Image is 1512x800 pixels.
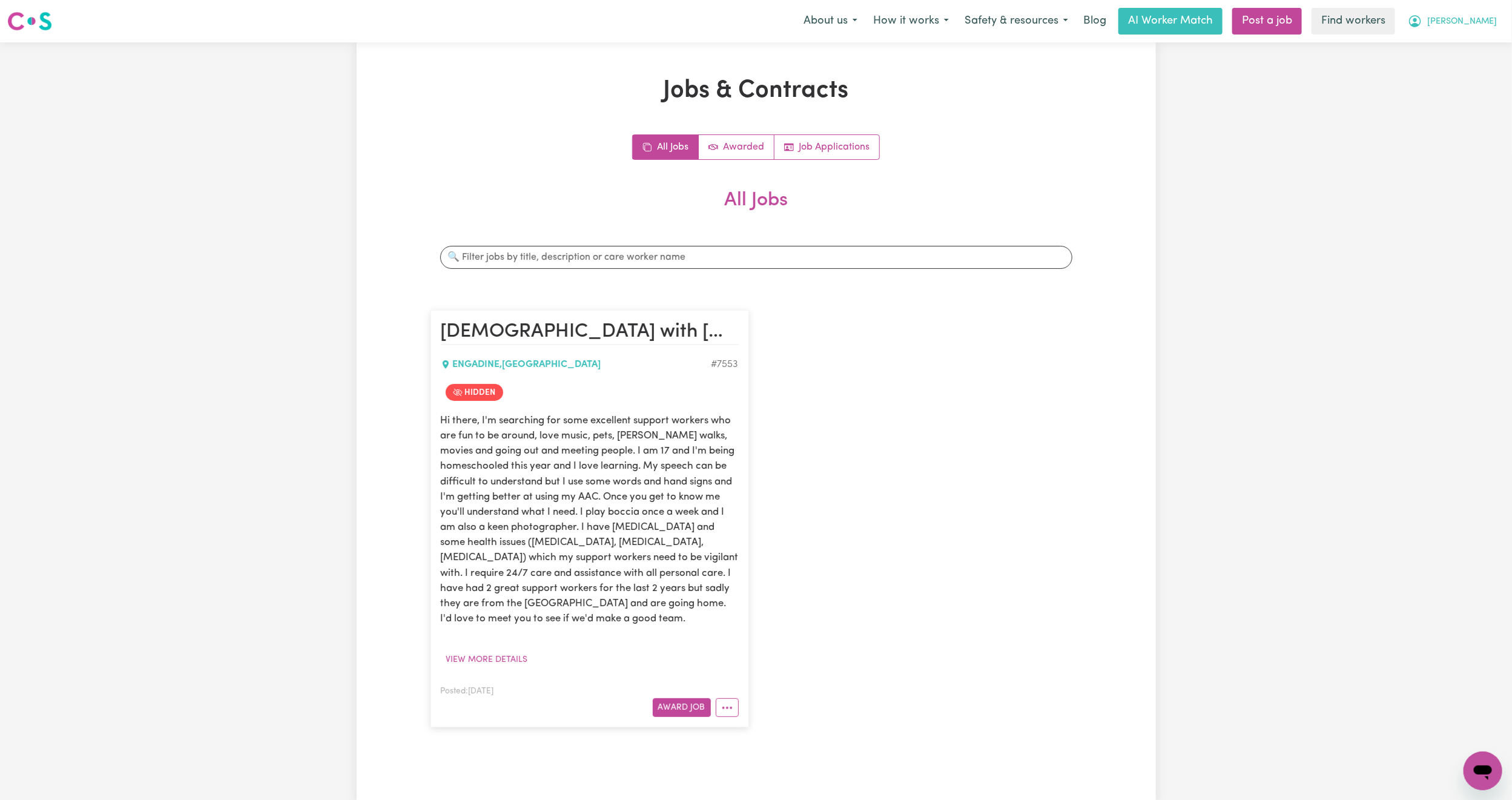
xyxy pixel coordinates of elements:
div: ENGADINE , [GEOGRAPHIC_DATA] [441,357,711,372]
a: Post a job [1232,8,1302,35]
p: Hi there, I'm searching for some excellent support workers who are fun to be around, love music, ... [441,413,739,627]
button: About us [796,8,865,34]
a: Active jobs [699,135,774,159]
button: My Account [1400,8,1505,34]
button: Safety & resources [957,8,1076,34]
a: AI Worker Match [1118,8,1223,35]
img: Careseekers logo [7,10,52,32]
span: Job is hidden [446,384,503,401]
a: Job applications [774,135,879,159]
button: View more details [441,650,533,669]
iframe: Button to launch messaging window, conversation in progress [1464,752,1502,790]
a: Careseekers logo [7,7,52,35]
a: Find workers [1312,8,1395,35]
span: [PERSON_NAME] [1427,15,1497,28]
button: More options [716,698,739,717]
span: Posted: [DATE] [441,687,494,695]
h2: All Jobs [431,189,1082,231]
a: All jobs [633,135,699,159]
input: 🔍 Filter jobs by title, description or care worker name [440,246,1072,269]
div: Job ID #7553 [711,357,739,372]
button: Award Job [653,698,711,717]
a: Blog [1076,8,1114,35]
button: How it works [865,8,957,34]
h1: Jobs & Contracts [431,76,1082,105]
h2: 17 year old with Cerebral Palsy requires support workers [441,320,739,345]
